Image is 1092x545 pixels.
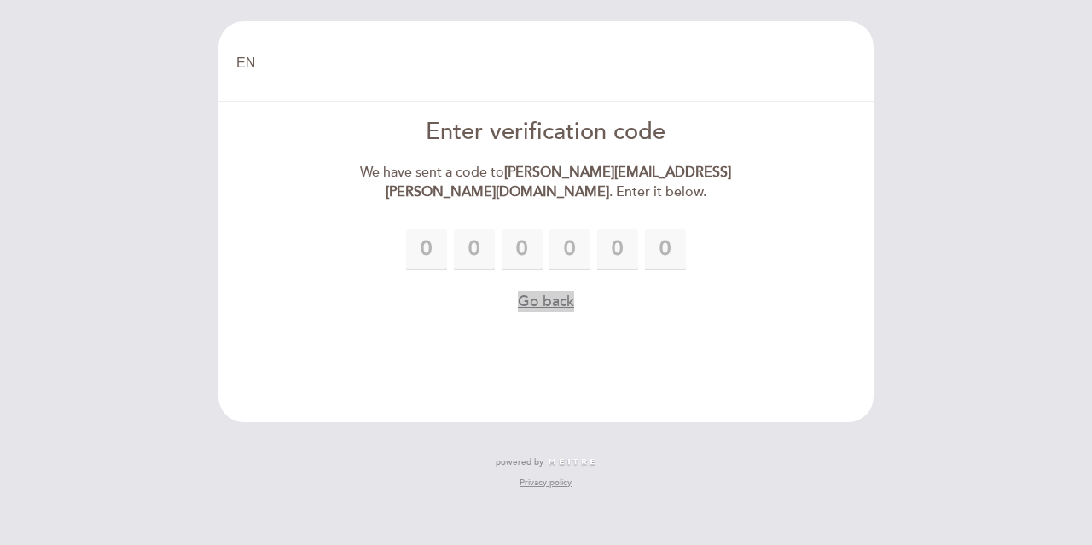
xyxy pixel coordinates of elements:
input: 0 [597,229,638,270]
button: Go back [518,291,574,312]
input: 0 [454,229,495,270]
span: powered by [496,456,543,468]
input: 0 [549,229,590,270]
img: MEITRE [548,458,596,467]
div: We have sent a code to . Enter it below. [351,163,742,202]
a: powered by [496,456,596,468]
strong: [PERSON_NAME][EMAIL_ADDRESS][PERSON_NAME][DOMAIN_NAME] [386,164,732,200]
input: 0 [645,229,686,270]
a: Privacy policy [520,477,572,489]
input: 0 [502,229,543,270]
div: Enter verification code [351,116,742,149]
input: 0 [406,229,447,270]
